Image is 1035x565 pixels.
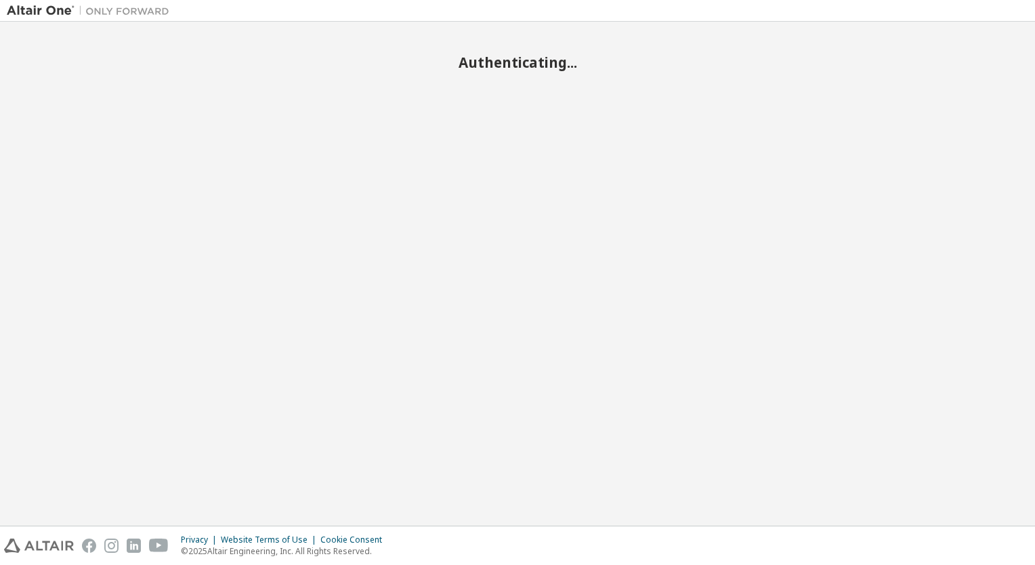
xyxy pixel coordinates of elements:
[7,4,176,18] img: Altair One
[181,545,390,557] p: © 2025 Altair Engineering, Inc. All Rights Reserved.
[127,539,141,553] img: linkedin.svg
[82,539,96,553] img: facebook.svg
[221,535,320,545] div: Website Terms of Use
[181,535,221,545] div: Privacy
[104,539,119,553] img: instagram.svg
[320,535,390,545] div: Cookie Consent
[4,539,74,553] img: altair_logo.svg
[149,539,169,553] img: youtube.svg
[7,54,1028,71] h2: Authenticating...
